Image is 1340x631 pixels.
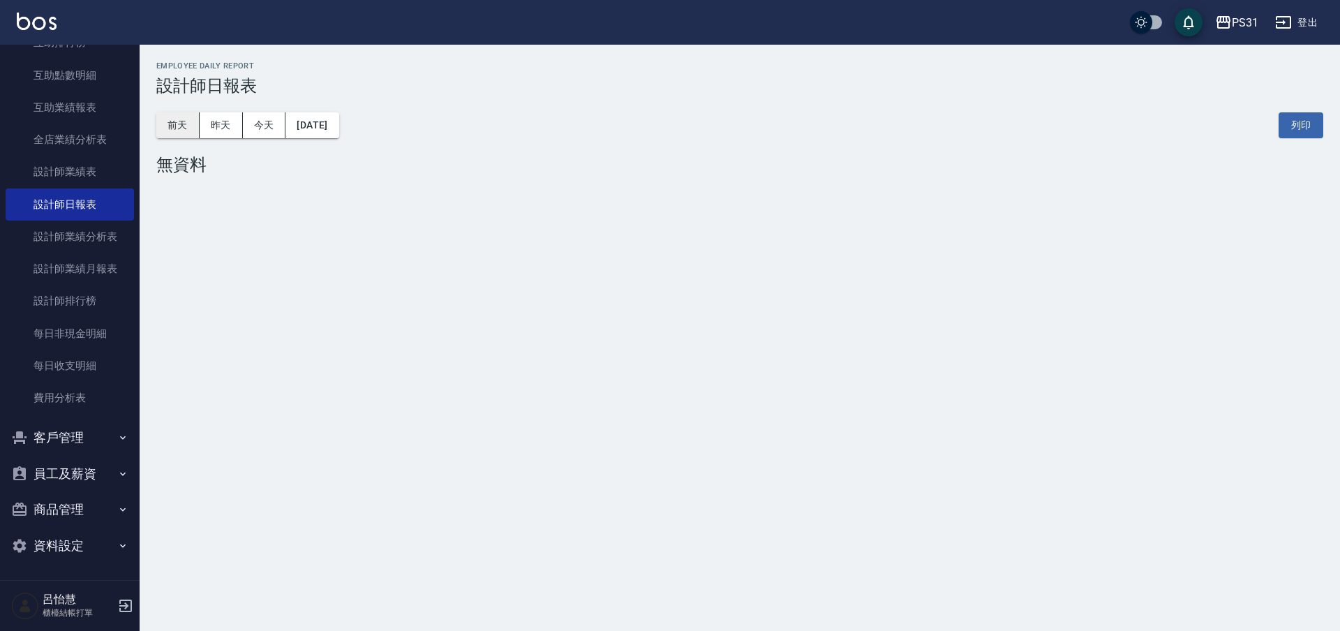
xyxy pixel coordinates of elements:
h2: Employee Daily Report [156,61,1323,70]
a: 設計師日報表 [6,188,134,221]
a: 全店業績分析表 [6,124,134,156]
img: Person [11,592,39,620]
div: 無資料 [156,155,1323,175]
button: 資料設定 [6,528,134,564]
button: 員工及薪資 [6,456,134,492]
button: 今天 [243,112,286,138]
a: 費用分析表 [6,382,134,414]
button: 商品管理 [6,491,134,528]
button: 客戶管理 [6,420,134,456]
h5: 呂怡慧 [43,593,114,607]
h3: 設計師日報表 [156,76,1323,96]
a: 設計師業績表 [6,156,134,188]
button: 前天 [156,112,200,138]
button: save [1175,8,1203,36]
button: 登出 [1270,10,1323,36]
div: PS31 [1232,14,1258,31]
a: 每日收支明細 [6,350,134,382]
a: 設計師業績月報表 [6,253,134,285]
p: 櫃檯結帳打單 [43,607,114,619]
button: PS31 [1209,8,1264,37]
button: 列印 [1279,112,1323,138]
a: 每日非現金明細 [6,318,134,350]
button: 昨天 [200,112,243,138]
img: Logo [17,13,57,30]
button: [DATE] [285,112,338,138]
a: 設計師業績分析表 [6,221,134,253]
a: 互助業績報表 [6,91,134,124]
a: 設計師排行榜 [6,285,134,317]
a: 互助點數明細 [6,59,134,91]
